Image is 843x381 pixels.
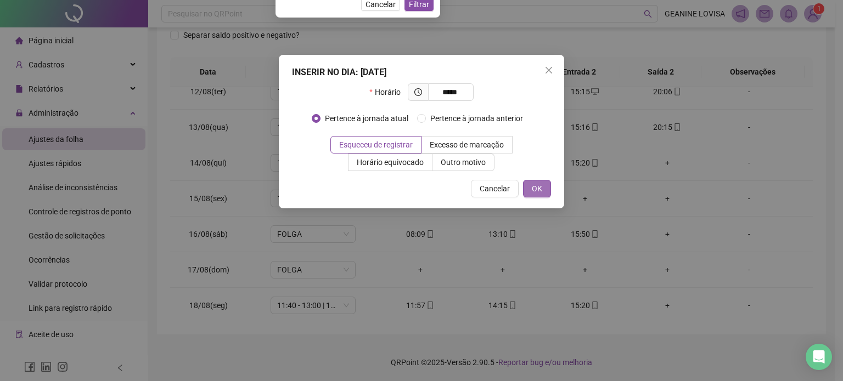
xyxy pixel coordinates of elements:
span: Esqueceu de registrar [339,140,413,149]
button: Close [540,61,558,79]
span: Excesso de marcação [430,140,504,149]
span: Pertence à jornada anterior [426,112,527,124]
span: Outro motivo [441,158,486,167]
button: OK [523,180,551,197]
span: Horário equivocado [357,158,424,167]
span: Cancelar [480,183,510,195]
div: INSERIR NO DIA : [DATE] [292,66,551,79]
label: Horário [369,83,407,101]
span: Pertence à jornada atual [321,112,413,124]
button: Cancelar [471,180,519,197]
span: close [544,66,553,75]
div: Open Intercom Messenger [806,344,832,370]
span: OK [532,183,542,195]
span: clock-circle [414,88,422,96]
